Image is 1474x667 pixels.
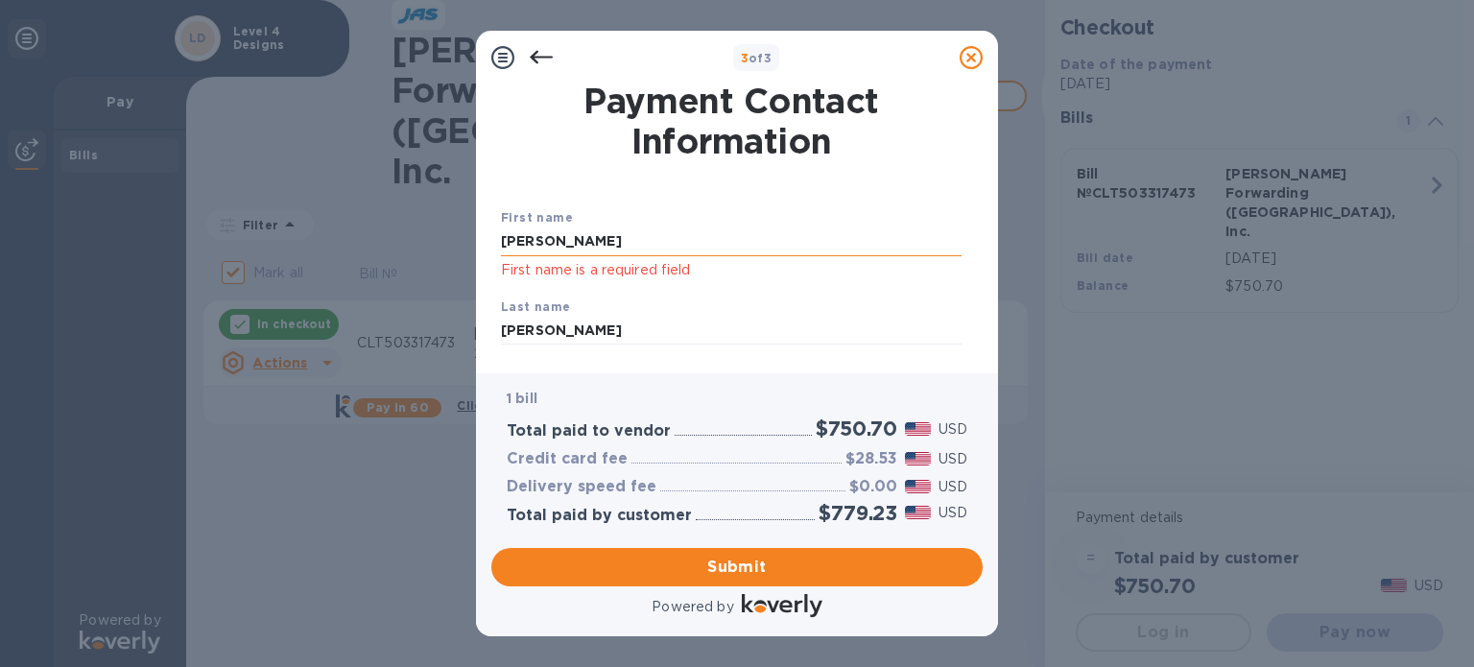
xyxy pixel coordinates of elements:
[507,556,967,579] span: Submit
[507,507,692,525] h3: Total paid by customer
[742,594,822,617] img: Logo
[905,422,931,436] img: USD
[501,259,962,281] p: First name is a required field
[501,81,962,161] h1: Payment Contact Information
[905,480,931,493] img: USD
[845,450,897,468] h3: $28.53
[939,503,967,523] p: USD
[507,391,537,406] b: 1 bill
[905,452,931,465] img: USD
[501,299,571,314] b: Last name
[939,449,967,469] p: USD
[491,548,983,586] button: Submit
[905,506,931,519] img: USD
[849,478,897,496] h3: $0.00
[501,210,573,225] b: First name
[507,478,656,496] h3: Delivery speed fee
[939,477,967,497] p: USD
[741,51,773,65] b: of 3
[816,417,897,441] h2: $750.70
[501,227,962,256] input: Enter your first name
[939,419,967,440] p: USD
[741,51,749,65] span: 3
[507,450,628,468] h3: Credit card fee
[507,422,671,441] h3: Total paid to vendor
[501,317,962,345] input: Enter your last name
[652,597,733,617] p: Powered by
[819,501,897,525] h2: $779.23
